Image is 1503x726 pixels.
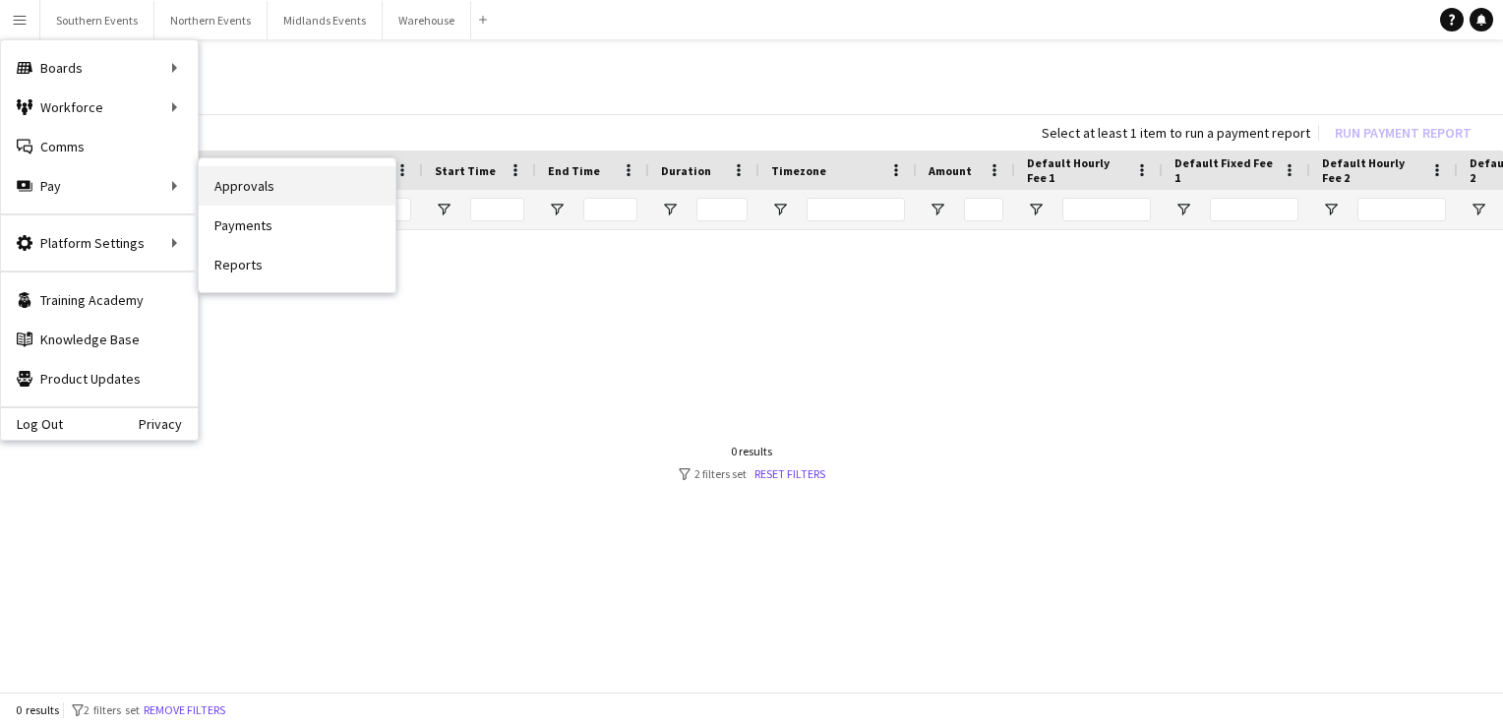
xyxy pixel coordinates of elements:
button: Open Filter Menu [661,201,679,218]
button: Open Filter Menu [1322,201,1340,218]
div: Workforce [1,88,198,127]
button: Southern Events [40,1,154,39]
span: End Time [548,163,600,178]
div: Select at least 1 item to run a payment report [1042,124,1310,142]
button: Open Filter Menu [1174,201,1192,218]
div: Pay [1,166,198,206]
span: Duration [661,163,711,178]
button: Midlands Events [268,1,383,39]
span: Timezone [771,163,826,178]
span: Amount [929,163,972,178]
div: 0 results [679,444,825,458]
button: Open Filter Menu [929,201,946,218]
a: Training Academy [1,280,198,320]
button: Open Filter Menu [435,201,452,218]
a: Reports [199,245,395,284]
input: End Time Filter Input [583,198,637,221]
button: Open Filter Menu [548,201,566,218]
span: Start Time [435,163,496,178]
div: Boards [1,48,198,88]
div: Platform Settings [1,223,198,263]
a: Approvals [199,166,395,206]
button: Open Filter Menu [771,201,789,218]
input: Timezone Filter Input [807,198,905,221]
a: Reset filters [754,466,825,481]
span: 2 filters set [84,702,140,717]
button: Warehouse [383,1,471,39]
a: Privacy [139,416,198,432]
button: Open Filter Menu [1470,201,1487,218]
button: Open Filter Menu [1027,201,1045,218]
button: Remove filters [140,699,229,721]
a: Log Out [1,416,63,432]
input: Default Hourly Fee 1 Filter Input [1062,198,1151,221]
span: Default Hourly Fee 2 [1322,155,1422,185]
input: Default Fixed Fee 1 Filter Input [1210,198,1298,221]
input: Start Time Filter Input [470,198,524,221]
span: Default Fixed Fee 1 [1174,155,1275,185]
input: Default Hourly Fee 2 Filter Input [1357,198,1446,221]
a: Product Updates [1,359,198,398]
button: Northern Events [154,1,268,39]
a: Payments [199,206,395,245]
input: Amount Filter Input [964,198,1003,221]
a: Comms [1,127,198,166]
span: Default Hourly Fee 1 [1027,155,1127,185]
div: 2 filters set [679,466,825,481]
a: Knowledge Base [1,320,198,359]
